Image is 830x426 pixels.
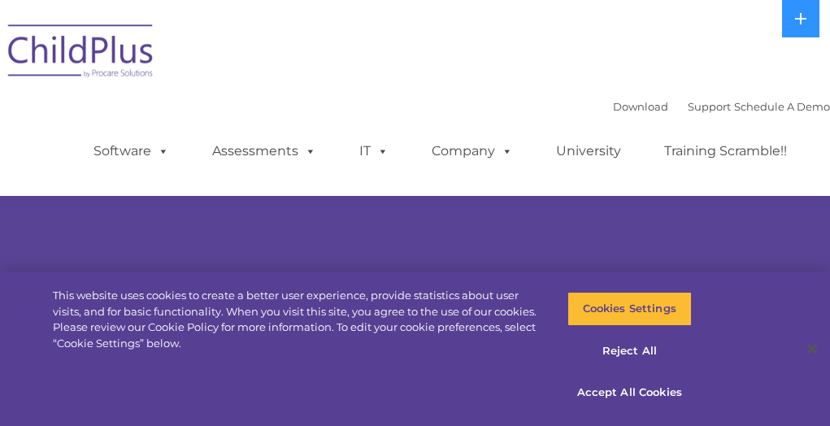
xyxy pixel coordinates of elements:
[53,288,542,351] div: This website uses cookies to create a better user experience, provide statistics about user visit...
[734,100,830,113] a: Schedule A Demo
[794,331,830,367] button: Close
[648,135,803,167] a: Training Scramble!!
[540,135,637,167] a: University
[77,135,185,167] a: Software
[567,292,692,326] button: Cookies Settings
[688,100,731,113] a: Support
[567,376,692,410] button: Accept All Cookies
[567,334,692,368] button: Reject All
[613,100,830,113] font: |
[196,135,332,167] a: Assessments
[613,100,668,113] a: Download
[415,135,529,167] a: Company
[343,135,405,167] a: IT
